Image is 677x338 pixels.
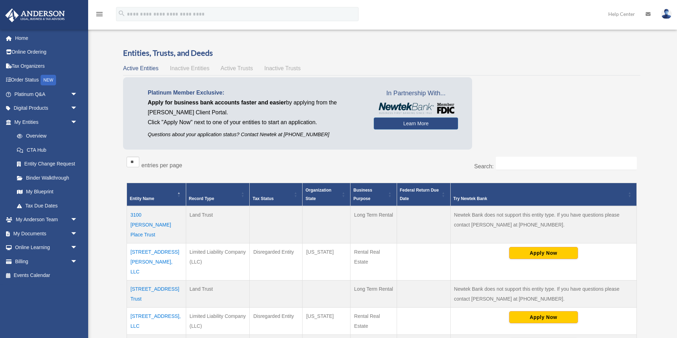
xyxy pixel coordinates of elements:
[450,183,636,206] th: Try Newtek Bank : Activate to sort
[661,9,672,19] img: User Pic
[450,280,636,307] td: Newtek Bank does not support this entity type. If you have questions please contact [PERSON_NAME]...
[148,117,363,127] p: Click "Apply Now" next to one of your entities to start an application.
[148,130,363,139] p: Questions about your application status? Contact Newtek at [PHONE_NUMBER]
[10,199,85,213] a: Tax Due Dates
[221,65,253,71] span: Active Trusts
[41,75,56,85] div: NEW
[5,254,88,268] a: Billingarrow_drop_down
[5,101,88,115] a: Digital Productsarrow_drop_down
[71,213,85,227] span: arrow_drop_down
[127,307,186,334] td: [STREET_ADDRESS], LLC
[350,243,397,280] td: Rental Real Estate
[397,183,450,206] th: Federal Return Due Date: Activate to sort
[305,188,331,201] span: Organization State
[377,103,455,114] img: NewtekBankLogoSM.png
[130,196,154,201] span: Entity Name
[186,206,250,243] td: Land Trust
[5,115,85,129] a: My Entitiesarrow_drop_down
[95,10,104,18] i: menu
[400,188,439,201] span: Federal Return Due Date
[350,280,397,307] td: Long Term Rental
[189,196,214,201] span: Record Type
[123,48,640,59] h3: Entities, Trusts, and Deeds
[118,10,126,17] i: search
[509,247,578,259] button: Apply Now
[71,227,85,241] span: arrow_drop_down
[123,65,158,71] span: Active Entities
[5,241,88,255] a: Online Learningarrow_drop_down
[3,8,67,22] img: Anderson Advisors Platinum Portal
[250,183,303,206] th: Tax Status: Activate to sort
[10,157,85,171] a: Entity Change Request
[5,31,88,45] a: Home
[186,280,250,307] td: Land Trust
[5,268,88,283] a: Events Calendar
[186,307,250,334] td: Limited Liability Company (LLC)
[5,213,88,227] a: My Anderson Teamarrow_drop_down
[509,311,578,323] button: Apply Now
[95,12,104,18] a: menu
[10,143,85,157] a: CTA Hub
[374,88,458,99] span: In Partnership With...
[127,183,186,206] th: Entity Name: Activate to invert sorting
[141,162,182,168] label: entries per page
[186,183,250,206] th: Record Type: Activate to sort
[127,243,186,280] td: [STREET_ADDRESS][PERSON_NAME], LLC
[10,129,81,143] a: Overview
[71,87,85,102] span: arrow_drop_down
[303,307,350,334] td: [US_STATE]
[374,117,458,129] a: Learn More
[250,307,303,334] td: Disregarded Entity
[5,73,88,87] a: Order StatusNEW
[148,99,286,105] span: Apply for business bank accounts faster and easier
[127,280,186,307] td: [STREET_ADDRESS] Trust
[5,45,88,59] a: Online Ordering
[5,227,88,241] a: My Documentsarrow_drop_down
[350,307,397,334] td: Rental Real Estate
[450,206,636,243] td: Newtek Bank does not support this entity type. If you have questions please contact [PERSON_NAME]...
[71,101,85,116] span: arrow_drop_down
[5,59,88,73] a: Tax Organizers
[453,194,626,203] div: Try Newtek Bank
[474,163,494,169] label: Search:
[148,98,363,117] p: by applying from the [PERSON_NAME] Client Portal.
[350,183,397,206] th: Business Purpose: Activate to sort
[71,241,85,255] span: arrow_drop_down
[170,65,209,71] span: Inactive Entities
[10,171,85,185] a: Binder Walkthrough
[353,188,372,201] span: Business Purpose
[148,88,363,98] p: Platinum Member Exclusive:
[303,183,350,206] th: Organization State: Activate to sort
[350,206,397,243] td: Long Term Rental
[186,243,250,280] td: Limited Liability Company (LLC)
[10,185,85,199] a: My Blueprint
[127,206,186,243] td: 3100 [PERSON_NAME] Place Trust
[264,65,301,71] span: Inactive Trusts
[303,243,350,280] td: [US_STATE]
[252,196,274,201] span: Tax Status
[250,243,303,280] td: Disregarded Entity
[5,87,88,101] a: Platinum Q&Aarrow_drop_down
[71,254,85,269] span: arrow_drop_down
[71,115,85,129] span: arrow_drop_down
